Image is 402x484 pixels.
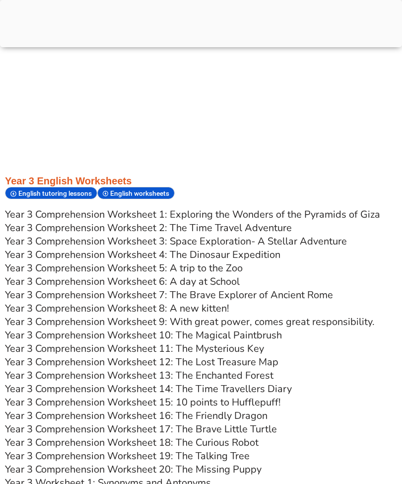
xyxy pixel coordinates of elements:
a: Year 3 Comprehension Worksheet 14: The Time Travellers Diary [5,382,292,396]
a: Year 3 Comprehension Worksheet 19: The Talking Tree [5,449,250,463]
a: Year 3 Comprehension Worksheet 18: The Curious Robot [5,436,259,449]
div: English tutoring lessons [5,187,97,199]
a: Year 3 Comprehension Worksheet 10: The Magical Paintbrush [5,328,282,342]
a: Year 3 Comprehension Worksheet 7: The Brave Explorer of Ancient Rome [5,288,333,302]
a: Year 3 Comprehension Worksheet 5: A trip to the Zoo [5,261,243,275]
a: Year 3 Comprehension Worksheet 20: The Missing Puppy [5,463,262,476]
span: English worksheets [110,189,172,197]
a: Year 3 Comprehension Worksheet 3: Space Exploration- A Stellar Adventure [5,235,347,248]
a: Year 3 Comprehension Worksheet 12: The Lost Treasure Map [5,355,278,369]
span: English tutoring lessons [18,189,95,197]
a: Year 3 Comprehension Worksheet 15: 10 points to Hufflepuff! [5,396,281,409]
a: Year 3 Comprehension Worksheet 2: The Time Travel Adventure [5,221,292,235]
h3: Year 3 English Worksheets [5,174,397,187]
a: Year 3 Comprehension Worksheet 16: The Friendly Dragon [5,409,268,422]
a: Year 3 Comprehension Worksheet 4: The Dinosaur Expedition [5,248,280,261]
a: Year 3 Comprehension Worksheet 11: The Mysterious Key [5,342,264,355]
a: Year 3 Comprehension Worksheet 17: The Brave Little Turtle [5,422,277,436]
a: Year 3 Comprehension Worksheet 6: A day at School [5,275,240,288]
a: Year 3 Comprehension Worksheet 8: A new kitten! [5,302,229,315]
a: Year 3 Comprehension Worksheet 9: With great power, comes great responsibility. [5,315,375,328]
a: Year 3 Comprehension Worksheet 1: Exploring the Wonders of the Pyramids of Giza [5,208,380,221]
iframe: Chat Widget [227,372,402,484]
a: Year 3 Comprehension Worksheet 13: The Enchanted Forest [5,369,273,382]
div: English worksheets [97,187,175,199]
